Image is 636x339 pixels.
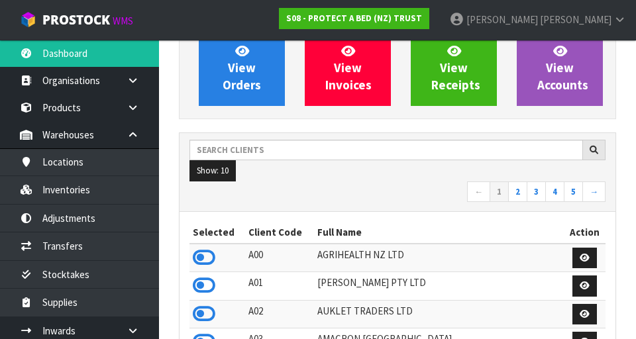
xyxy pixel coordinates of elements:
[189,181,606,205] nav: Page navigation
[20,11,36,28] img: cube-alt.png
[189,140,583,160] input: Search clients
[411,30,497,106] a: ViewReceipts
[189,160,236,181] button: Show: 10
[223,43,261,93] span: View Orders
[564,222,606,243] th: Action
[517,30,603,106] a: ViewAccounts
[431,43,480,93] span: View Receipts
[582,181,606,203] a: →
[113,15,133,27] small: WMS
[245,222,314,243] th: Client Code
[189,222,245,243] th: Selected
[314,244,564,272] td: AGRIHEALTH NZ LTD
[490,181,509,203] a: 1
[286,13,422,24] strong: S08 - PROTECT A BED (NZ) TRUST
[325,43,372,93] span: View Invoices
[540,13,611,26] span: [PERSON_NAME]
[279,8,429,29] a: S08 - PROTECT A BED (NZ) TRUST
[564,181,583,203] a: 5
[305,30,391,106] a: ViewInvoices
[245,244,314,272] td: A00
[527,181,546,203] a: 3
[545,181,564,203] a: 4
[537,43,588,93] span: View Accounts
[466,13,538,26] span: [PERSON_NAME]
[508,181,527,203] a: 2
[314,300,564,328] td: AUKLET TRADERS LTD
[314,222,564,243] th: Full Name
[42,11,110,28] span: ProStock
[467,181,490,203] a: ←
[245,300,314,328] td: A02
[245,272,314,301] td: A01
[199,30,285,106] a: ViewOrders
[314,272,564,301] td: [PERSON_NAME] PTY LTD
